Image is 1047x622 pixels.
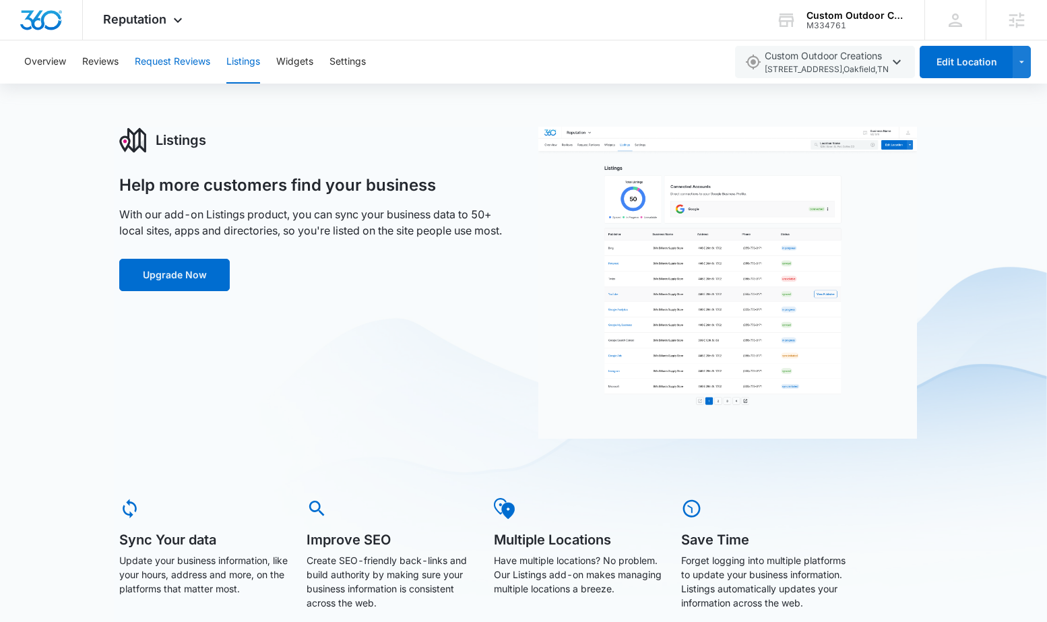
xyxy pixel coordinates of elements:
[156,130,206,150] h3: Listings
[494,553,662,596] p: Have multiple locations? No problem. Our Listings add-on makes managing multiple locations a breeze.
[806,21,905,30] div: account id
[276,40,313,84] button: Widgets
[135,40,210,84] button: Request Reviews
[119,175,436,195] h1: Help more customers find your business
[765,49,889,76] span: Custom Outdoor Creations
[119,206,509,239] p: With our add-on Listings product, you can sync your business data to 50+ local sites, apps and di...
[494,533,662,547] h5: Multiple Locations
[681,533,850,547] h5: Save Time
[119,553,288,596] p: Update your business information, like your hours, address and more, on the platforms that matter...
[24,40,66,84] button: Overview
[307,533,475,547] h5: Improve SEO
[82,40,119,84] button: Reviews
[681,553,850,610] p: Forget logging into multiple platforms to update your business information. Listings automaticall...
[103,12,166,26] span: Reputation
[226,40,260,84] button: Listings
[119,259,230,291] button: Upgrade Now
[119,533,288,547] h5: Sync Your data
[806,10,905,21] div: account name
[307,553,475,610] p: Create SEO-friendly back-links and build authority by making sure your business information is co...
[765,63,889,76] span: [STREET_ADDRESS] , Oakfield , TN
[920,46,1013,78] button: Edit Location
[329,40,366,84] button: Settings
[735,46,915,78] button: Custom Outdoor Creations[STREET_ADDRESS],Oakfield,TN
